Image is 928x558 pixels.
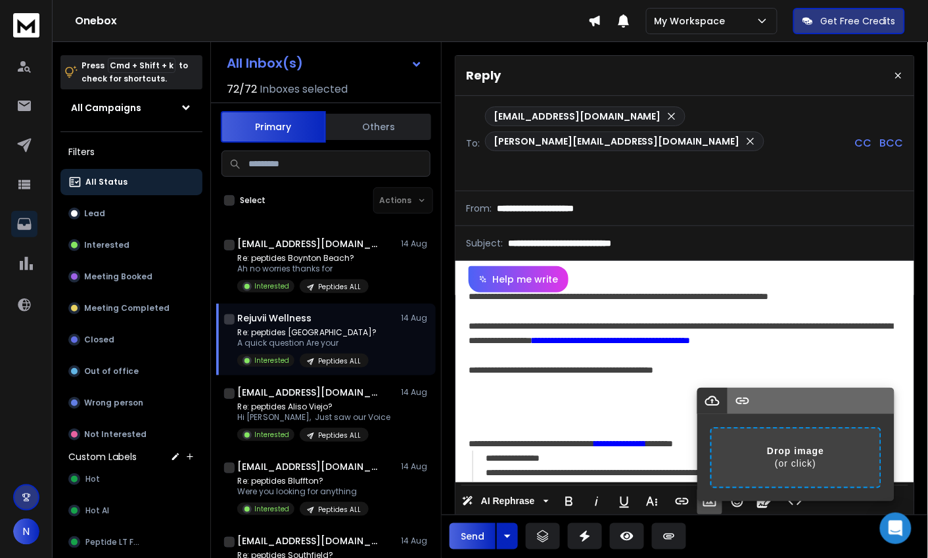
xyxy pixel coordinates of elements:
p: Were you looking for anything [237,486,369,497]
h1: All Campaigns [71,101,141,114]
button: Not Interested [60,421,202,448]
p: Re: peptides [GEOGRAPHIC_DATA]? [237,327,377,338]
span: Hot AI [85,505,109,516]
p: [PERSON_NAME][EMAIL_ADDRESS][DOMAIN_NAME] [494,135,740,148]
button: Wrong person [60,390,202,416]
h3: Custom Labels [68,450,137,463]
p: My Workspace [655,14,731,28]
p: Interested [254,430,289,440]
p: Re: peptides Bluffton? [237,476,369,486]
button: Help me write [469,266,568,292]
h1: Onebox [75,13,588,29]
button: All Status [60,169,202,195]
p: Interested [254,504,289,514]
p: Meeting Completed [84,303,170,314]
button: Primary [221,111,326,143]
span: Cmd + Shift + k [108,58,175,73]
button: Interested [60,232,202,258]
p: Interested [84,240,129,250]
h3: Inboxes selected [260,81,348,97]
p: Hi [PERSON_NAME], Just saw our Voice [237,412,390,423]
p: 14 Aug [401,536,430,546]
p: 14 Aug [401,313,430,323]
button: Hot AI [60,498,202,524]
h1: Rejuvii Wellness [237,312,312,325]
span: Peptide LT FUP [85,537,143,547]
button: Meeting Booked [60,264,202,290]
button: Closed [60,327,202,353]
button: Bold (⌘B) [557,488,582,515]
p: 14 Aug [401,387,430,398]
p: Not Interested [84,429,147,440]
button: Meeting Completed [60,295,202,321]
img: logo [13,13,39,37]
h1: [EMAIL_ADDRESS][DOMAIN_NAME] +1 [237,534,382,547]
button: More Text [639,488,664,515]
button: Italic (⌘I) [584,488,609,515]
button: Lead [60,200,202,227]
button: Others [326,112,431,141]
p: CC [855,135,872,151]
button: All Inbox(s) [216,50,433,76]
h1: [EMAIL_ADDRESS][DOMAIN_NAME] [237,237,382,250]
p: Re: peptides Boynton Beach? [237,253,369,264]
button: All Campaigns [60,95,202,121]
span: 72 / 72 [227,81,257,97]
p: BCC [880,135,904,151]
h1: All Inbox(s) [227,57,303,70]
p: 14 Aug [401,461,430,472]
h1: [EMAIL_ADDRESS][DOMAIN_NAME] +1 [237,386,382,399]
button: N [13,519,39,545]
p: Interested [254,281,289,291]
p: Get Free Credits [821,14,896,28]
button: Upload Image [697,388,728,414]
p: Ah no worries thanks for [237,264,369,274]
p: Re: peptides Aliso Viejo? [237,402,390,412]
p: Wrong person [84,398,143,408]
p: Peptides ALL [318,356,361,366]
label: Select [240,195,266,206]
button: Get Free Credits [793,8,905,34]
p: Press to check for shortcuts. [81,59,188,85]
p: Peptides ALL [318,282,361,292]
button: AI Rephrase [459,488,551,515]
p: Peptides ALL [318,430,361,440]
p: Meeting Booked [84,271,152,282]
p: Lead [84,208,105,219]
p: Subject: [466,237,503,250]
button: Out of office [60,358,202,384]
p: Closed [84,335,114,345]
p: All Status [85,177,128,187]
span: Hot [85,474,100,484]
h1: [EMAIL_ADDRESS][DOMAIN_NAME] [237,460,382,473]
p: Peptides ALL [318,505,361,515]
button: Peptide LT FUP [60,529,202,555]
p: Interested [254,356,289,365]
p: Reply [466,66,501,85]
button: By URL [728,388,758,414]
div: Open Intercom Messenger [880,513,912,544]
button: Underline (⌘U) [612,488,637,515]
p: To: [466,137,480,150]
p: From: [466,202,492,215]
p: [EMAIL_ADDRESS][DOMAIN_NAME] [494,110,661,123]
button: Hot [60,466,202,492]
div: (or click) [710,427,881,488]
button: Send [450,523,496,549]
p: 14 Aug [401,239,430,249]
p: Out of office [84,366,139,377]
p: A quick question Are your [237,338,377,348]
span: AI Rephrase [478,496,538,507]
h3: Filters [60,143,202,161]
